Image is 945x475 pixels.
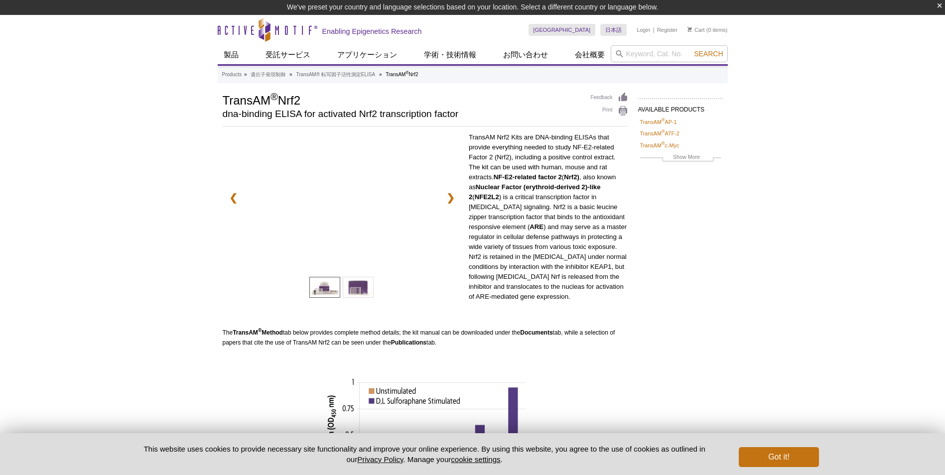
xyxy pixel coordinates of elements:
[233,329,283,336] strong: TransAM Method
[244,72,247,77] li: »
[662,118,665,122] sup: ®
[418,45,482,64] a: 学術・技術情報
[640,129,679,138] a: TransAM®ATF-2
[640,141,679,150] a: TransAM®c-Myc
[357,455,403,464] a: Privacy Policy
[739,447,818,467] button: Got it!
[386,72,418,77] li: TransAM Nrf2
[640,152,721,164] a: Show More
[662,129,665,134] sup: ®
[222,70,242,79] a: Products
[520,329,552,336] strong: Documents
[640,118,677,126] a: TransAM®AP-1
[391,339,426,346] strong: Publications
[405,70,408,75] sup: ®
[270,91,278,102] sup: ®
[379,72,382,77] li: »
[530,223,543,231] strong: ARE
[497,45,554,64] a: お問い合わせ
[218,45,245,64] a: 製品
[223,110,581,119] h2: dna-binding ELISA for activated Nrf2 transcription factor
[611,45,728,62] input: Keyword, Cat. No.
[687,26,705,33] a: Cart
[322,27,422,36] h2: Enabling Epigenetics Research
[591,92,628,103] a: Feedback
[469,183,601,201] strong: Nuclear Factor (erythroid-derived 2)-like 2
[591,106,628,117] a: Print
[223,186,244,209] a: ❮
[251,70,285,79] a: 遺伝子発現制御
[289,72,292,77] li: »
[564,173,579,181] strong: Nrf2)
[475,193,499,201] strong: NFE2L2
[694,50,723,58] span: Search
[260,45,316,64] a: 受託サービス
[653,24,655,36] li: |
[662,141,665,146] sup: ®
[494,173,562,181] strong: NF-E2-related factor 2
[637,26,650,33] a: Login
[691,49,726,58] button: Search
[529,24,596,36] a: [GEOGRAPHIC_DATA]
[687,27,692,32] img: Your Cart
[469,132,628,302] p: TransAM Nrf2 Kits are DNA-binding ELISAs that provide everything needed to study NF-E2-related Fa...
[440,186,461,209] a: ❯
[331,45,403,64] a: アプリケーション
[258,328,262,333] sup: ®
[638,98,723,116] h2: AVAILABLE PRODUCTS
[600,24,627,36] a: 日本語
[127,444,723,465] p: This website uses cookies to provide necessary site functionality and improve your online experie...
[223,92,581,107] h1: TransAM Nrf2
[451,455,500,464] button: cookie settings
[296,70,375,79] a: TransAM® 転写因子活性測定ELISA
[569,45,611,64] a: 会社概要
[657,26,677,33] a: Register
[687,24,728,36] li: (0 items)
